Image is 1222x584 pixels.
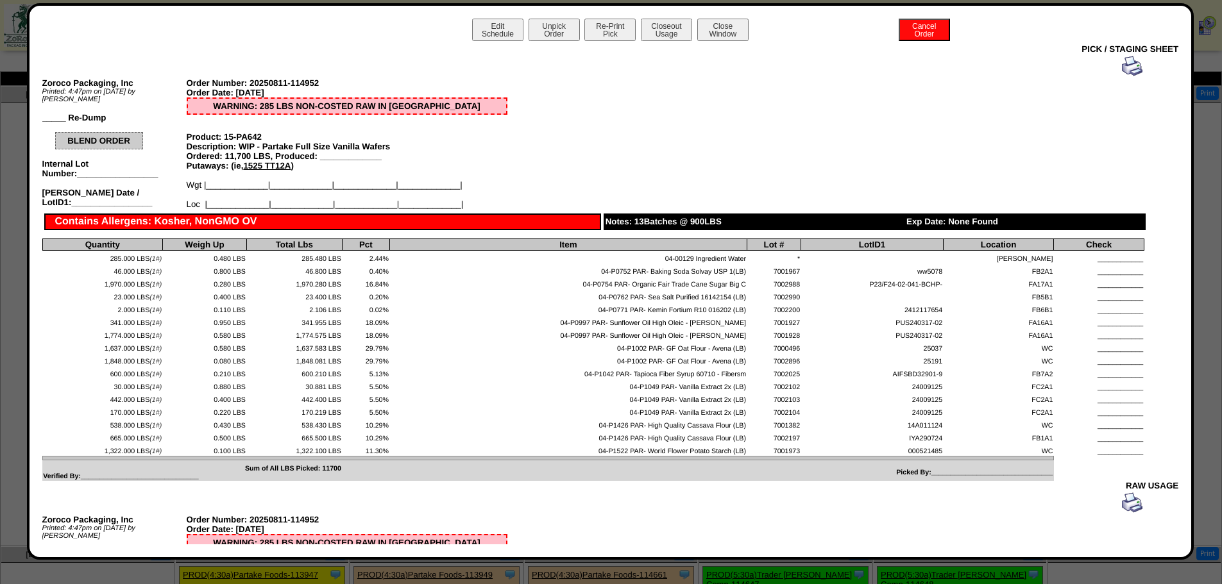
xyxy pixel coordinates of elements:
[149,371,162,378] span: (1#)
[389,417,747,430] td: 04-P1426 PAR- High Quality Cassava Flour (LB)
[944,430,1054,443] td: FB1A1
[342,392,389,405] td: 5.50%
[1054,289,1144,302] td: ____________
[342,366,389,379] td: 5.13%
[42,481,1179,490] div: RAW USAGE
[246,302,342,315] td: 2.106 LBS
[801,392,944,405] td: 24009125
[801,366,944,379] td: AIFSBD32901-9
[389,239,747,251] th: Item
[801,443,944,456] td: 000521485
[246,263,342,276] td: 46.800 LBS
[944,392,1054,405] td: FC2A1
[1054,430,1144,443] td: ____________
[246,392,342,405] td: 442.400 LBS
[389,302,747,315] td: 04-P0771 PAR- Kemin Fortium R10 016202 (LB)
[42,515,187,524] div: Zoroco Packaging, Inc
[801,328,944,340] td: PUS240317-02
[163,392,247,405] td: 0.400 LBS
[944,443,1054,456] td: WC
[246,353,342,366] td: 1,848.081 LBS
[187,78,507,88] div: Order Number: 20250811-114952
[1054,392,1144,405] td: ____________
[187,88,507,97] div: Order Date: [DATE]
[187,97,507,115] div: WARNING: 285 LBS NON-COSTED RAW IN [GEOGRAPHIC_DATA]
[801,263,944,276] td: ww5078
[1054,417,1144,430] td: ____________
[149,294,162,301] span: (1#)
[944,405,1054,417] td: FC2A1
[801,379,944,392] td: 24009125
[389,263,747,276] td: 04-P0752 PAR- Baking Soda Solvay USP 1(LB)
[389,392,747,405] td: 04-P1049 PAR- Vanilla Extract 2x (LB)
[42,263,163,276] td: 46.000 LBS
[529,19,580,41] button: UnpickOrder
[342,405,389,417] td: 5.50%
[163,443,247,456] td: 0.100 LBS
[163,353,247,366] td: 0.080 LBS
[1122,56,1142,76] img: print.gif
[944,263,1054,276] td: FB2A1
[342,443,389,456] td: 11.30%
[42,302,163,315] td: 2.000 LBS
[747,328,801,340] td: 7001928
[944,353,1054,366] td: WC
[1054,366,1144,379] td: ____________
[801,353,944,366] td: 25191
[389,289,747,302] td: 04-P0762 PAR- Sea Salt Purified 16142154 (LB)
[584,19,636,41] button: Re-PrintPick
[1054,239,1144,251] th: Check
[1054,340,1144,353] td: ____________
[747,302,801,315] td: 7002200
[187,534,507,551] div: WARNING: 285 LBS NON-COSTED RAW IN [GEOGRAPHIC_DATA]
[389,340,747,353] td: 04-P1002 PAR- GF Oat Flour - Avena (LB)
[801,430,944,443] td: IYA290724
[42,405,163,417] td: 170.000 LBS
[246,328,342,340] td: 1,774.575 LBS
[389,443,747,456] td: 04-P1522 PAR- World Flower Potato Starch (LB)
[342,417,389,430] td: 10.29%
[163,430,247,443] td: 0.500 LBS
[42,78,187,88] div: Zoroco Packaging, Inc
[246,340,342,353] td: 1,637.583 LBS
[342,239,389,251] th: Pct
[42,88,187,103] div: Printed: 4:47pm on [DATE] by [PERSON_NAME]
[1054,263,1144,276] td: ____________
[604,213,906,230] div: Notes: 13Batches @ 900LBS
[747,289,801,302] td: 7002990
[149,422,162,430] span: (1#)
[944,328,1054,340] td: FA16A1
[187,180,507,209] div: Wgt |_____________|_____________|_____________|_____________| Loc |_____________|_____________|__...
[43,472,341,480] div: Verified By:_______________________________
[747,417,801,430] td: 7001382
[42,44,1179,54] div: PICK / STAGING SHEET
[389,328,747,340] td: 04-P0997 PAR- Sunflower Oil High Oleic - [PERSON_NAME]
[42,353,163,366] td: 1,848.000 LBS
[389,353,747,366] td: 04-P1002 PAR- GF Oat Flour - Avena (LB)
[342,315,389,328] td: 18.09%
[149,447,162,455] span: (1#)
[163,315,247,328] td: 0.950 LBS
[243,161,291,171] u: 1525 TT12A
[42,315,163,328] td: 341.000 LBS
[42,417,163,430] td: 538.000 LBS
[163,417,247,430] td: 0.430 LBS
[747,315,801,328] td: 7001927
[801,302,944,315] td: 2412117654
[163,289,247,302] td: 0.400 LBS
[42,289,163,302] td: 23.000 LBS
[801,239,944,251] th: LotID1
[163,302,247,315] td: 0.110 LBS
[1054,315,1144,328] td: ____________
[944,289,1054,302] td: FB5B1
[42,430,163,443] td: 665.000 LBS
[747,392,801,405] td: 7002103
[747,443,801,456] td: 7001973
[389,251,747,263] td: 04-00129 Ingredient Water
[1054,251,1144,263] td: ____________
[42,460,342,481] td: Sum of All LBS Picked: 11700
[42,392,163,405] td: 442.000 LBS
[801,405,944,417] td: 24009125
[42,113,187,122] div: _____ Re-Dump
[246,443,342,456] td: 1,322.100 LBS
